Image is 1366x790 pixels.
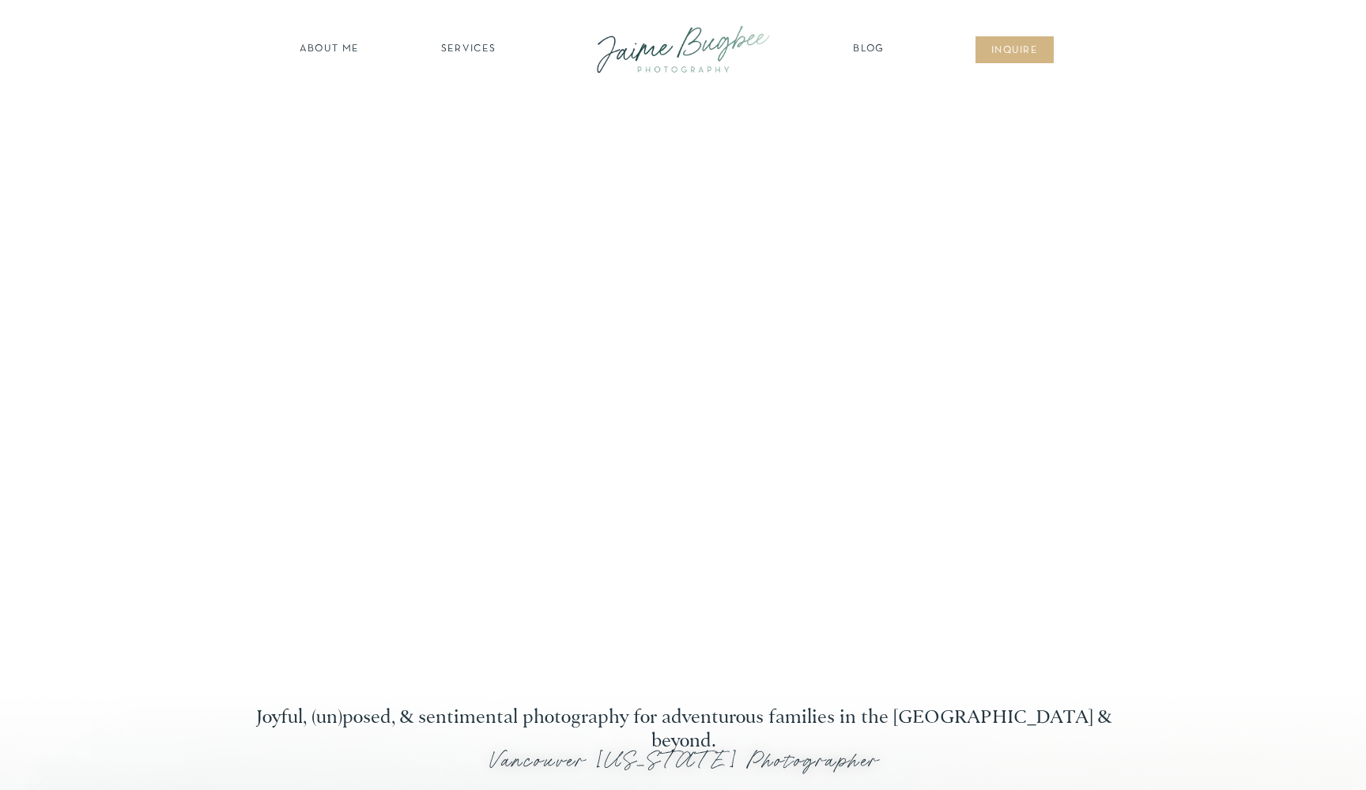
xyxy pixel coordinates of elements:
[241,706,1126,730] h2: Joyful, (un)posed, & sentimental photography for adventurous families in the [GEOGRAPHIC_DATA] & ...
[849,42,889,58] a: Blog
[234,749,1134,784] h1: Vancouver [US_STATE] Photographer
[983,43,1047,59] a: inqUIre
[295,42,364,58] a: about ME
[424,42,513,58] a: SERVICES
